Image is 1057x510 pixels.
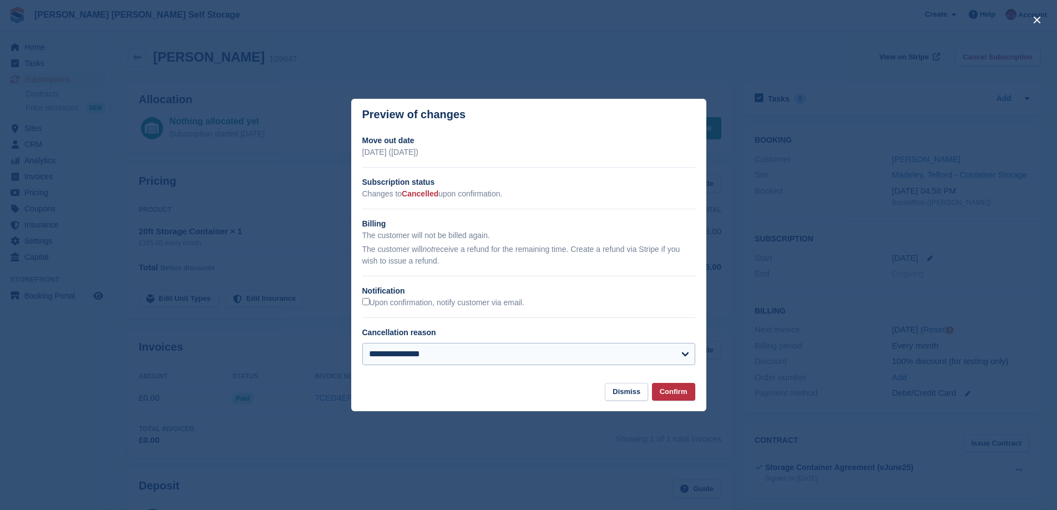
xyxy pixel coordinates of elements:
[652,383,695,401] button: Confirm
[422,245,433,254] em: not
[362,135,695,147] h2: Move out date
[362,188,695,200] p: Changes to upon confirmation.
[1028,11,1046,29] button: close
[362,298,370,305] input: Upon confirmation, notify customer via email.
[362,244,695,267] p: The customer will receive a refund for the remaining time. Create a refund via Stripe if you wish...
[362,230,695,241] p: The customer will not be billed again.
[362,108,466,121] p: Preview of changes
[362,176,695,188] h2: Subscription status
[362,298,524,308] label: Upon confirmation, notify customer via email.
[402,189,438,198] span: Cancelled
[362,285,695,297] h2: Notification
[362,328,436,337] label: Cancellation reason
[362,218,695,230] h2: Billing
[362,147,695,158] p: [DATE] ([DATE])
[605,383,648,401] button: Dismiss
